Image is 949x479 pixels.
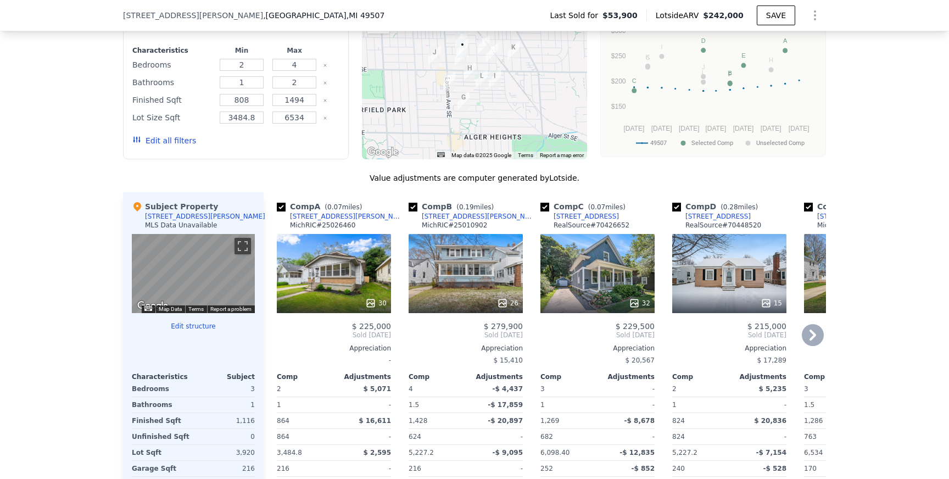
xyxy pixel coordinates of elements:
div: - [468,429,523,444]
div: - [732,429,786,444]
svg: A chart. [607,17,819,154]
span: Sold [DATE] [540,331,655,339]
span: ( miles) [584,203,630,211]
a: [STREET_ADDRESS] [672,212,751,221]
span: 3,484.8 [277,449,302,456]
div: Bedrooms [132,57,213,73]
div: Appreciation [804,344,918,353]
span: [STREET_ADDRESS][PERSON_NAME] [123,10,263,21]
div: 3,920 [196,445,255,460]
div: Adjustments [729,372,786,381]
div: Finished Sqft [132,413,191,428]
div: Adjustments [466,372,523,381]
a: Open this area in Google Maps (opens a new window) [135,299,171,313]
div: Map [132,234,255,313]
button: Edit all filters [132,135,196,146]
span: $ 215,000 [747,322,786,331]
button: Keyboard shortcuts [144,306,152,311]
span: $ 225,000 [352,322,391,331]
span: 864 [277,417,289,425]
text: [DATE] [679,125,700,132]
div: [STREET_ADDRESS] [817,212,883,221]
div: Comp [277,372,334,381]
div: - [600,429,655,444]
button: Clear [323,63,327,68]
div: 216 [196,461,255,476]
div: MichRIC # 25017341 [817,221,883,230]
span: , MI 49507 [347,11,385,20]
div: Subject Property [132,201,218,212]
div: Comp [540,372,598,381]
div: Adjustments [598,372,655,381]
div: Garage Sqft [132,461,191,476]
div: Appreciation [672,344,786,353]
a: Terms (opens in new tab) [188,306,204,312]
span: -$ 12,835 [619,449,655,456]
span: 0.07 [590,203,605,211]
div: Comp D [672,201,762,212]
button: Edit structure [132,322,255,331]
button: Map Data [159,305,182,313]
text: A [783,37,788,44]
div: Subject [193,372,255,381]
text: [DATE] [651,125,672,132]
div: - [600,381,655,397]
div: 1 [196,397,255,413]
span: 0.28 [723,203,738,211]
div: - [732,397,786,413]
div: Comp A [277,201,366,212]
a: [STREET_ADDRESS] [804,212,883,221]
div: - [468,461,523,476]
div: 864 Elliott St SE [456,39,468,58]
span: $ 20,567 [626,357,655,364]
div: 1835 Thelma Ave SE [455,31,467,49]
span: -$ 528 [763,465,786,472]
span: $ 16,611 [359,417,391,425]
span: 864 [277,433,289,441]
span: $ 2,595 [364,449,391,456]
span: 3 [804,385,808,393]
span: , [GEOGRAPHIC_DATA] [263,10,384,21]
text: [DATE] [705,125,726,132]
button: Clear [323,98,327,103]
span: $ 20,836 [754,417,786,425]
div: - [336,397,391,413]
div: Adjustments [334,372,391,381]
span: 3 [540,385,545,393]
span: Map data ©2025 Google [451,152,511,158]
div: 1,116 [196,413,255,428]
text: $200 [611,77,626,85]
span: $ 229,500 [616,322,655,331]
img: Google [365,145,401,159]
div: 860 Ardmore St SE [455,47,467,66]
span: 170 [804,465,817,472]
div: 1063 Ardmore St SE [486,44,498,63]
div: MichRIC # 25026460 [290,221,355,230]
div: 30 [365,298,387,309]
span: 6,534 [804,449,823,456]
div: - [336,461,391,476]
button: Show Options [804,4,826,26]
text: L [702,69,705,76]
span: Last Sold for [550,10,602,21]
text: E [741,52,745,59]
span: 0.19 [459,203,474,211]
div: Lot Size Sqft [132,110,213,125]
div: MichRIC # 25010902 [422,221,487,230]
span: 240 [672,465,685,472]
div: Appreciation [277,344,391,353]
span: Sold [DATE] [277,331,391,339]
div: Comp B [409,201,498,212]
div: RealSource # 70448520 [685,221,761,230]
span: ( miles) [716,203,762,211]
div: 861 S Ottillia St SE [457,92,470,110]
div: - [277,353,391,368]
div: Comp [409,372,466,381]
span: 252 [540,465,553,472]
a: Report a problem [210,306,252,312]
span: 2 [277,385,281,393]
span: Sold [DATE] [409,331,523,339]
span: $ 17,289 [757,357,786,364]
a: Open this area in Google Maps (opens a new window) [365,145,401,159]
